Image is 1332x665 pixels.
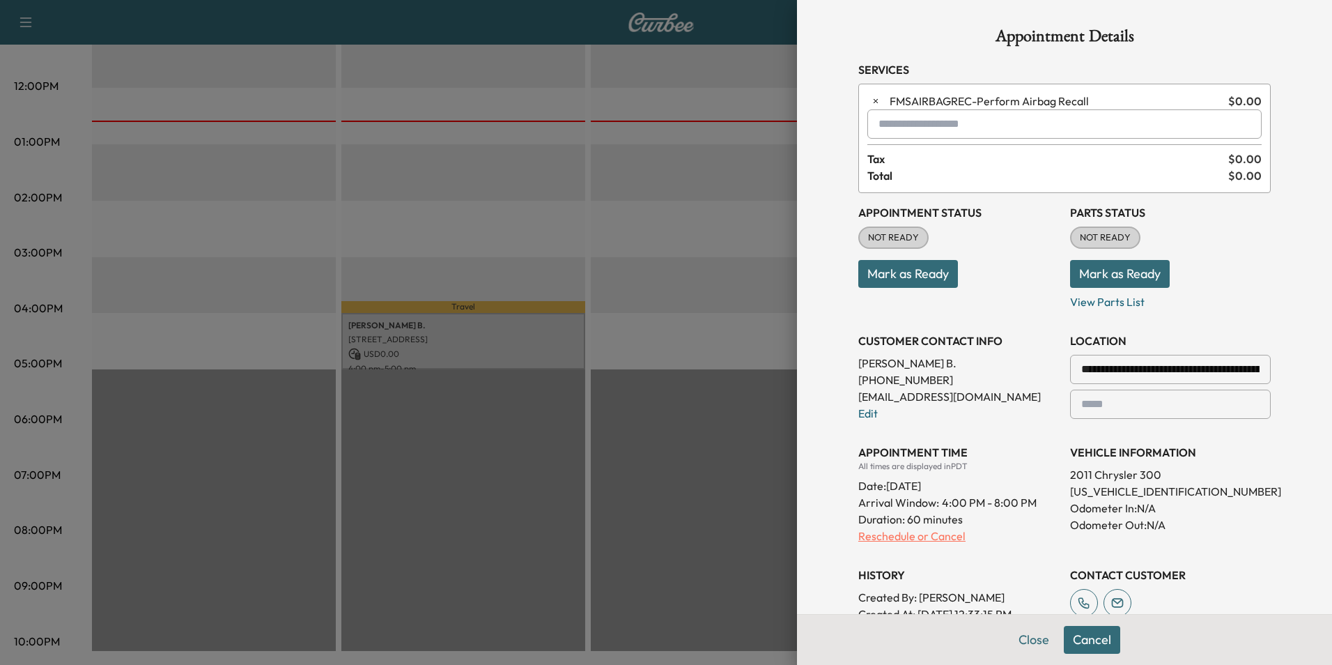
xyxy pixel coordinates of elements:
[1228,151,1262,167] span: $ 0.00
[858,589,1059,606] p: Created By : [PERSON_NAME]
[858,472,1059,494] div: Date: [DATE]
[1009,626,1058,654] button: Close
[860,231,927,245] span: NOT READY
[858,204,1059,221] h3: Appointment Status
[858,406,878,420] a: Edit
[858,567,1059,583] h3: History
[858,528,1059,544] p: Reschedule or Cancel
[858,606,1059,622] p: Created At : [DATE] 12:33:15 PM
[1070,517,1271,533] p: Odometer Out: N/A
[1070,500,1271,517] p: Odometer In: N/A
[942,494,1037,511] span: 4:00 PM - 8:00 PM
[858,444,1059,461] h3: APPOINTMENT TIME
[1070,466,1271,483] p: 2011 Chrysler 300
[1064,626,1120,654] button: Cancel
[858,355,1059,372] p: [PERSON_NAME] B.
[890,93,1223,109] span: Perform Airbag Recall
[1070,288,1271,310] p: View Parts List
[858,260,958,288] button: Mark as Ready
[858,461,1059,472] div: All times are displayed in PDT
[1070,332,1271,349] h3: LOCATION
[1228,93,1262,109] span: $ 0.00
[858,61,1271,78] h3: Services
[867,151,1228,167] span: Tax
[1070,204,1271,221] h3: Parts Status
[1228,167,1262,184] span: $ 0.00
[867,167,1228,184] span: Total
[858,511,1059,528] p: Duration: 60 minutes
[858,388,1059,405] p: [EMAIL_ADDRESS][DOMAIN_NAME]
[1070,567,1271,583] h3: CONTACT CUSTOMER
[1070,483,1271,500] p: [US_VEHICLE_IDENTIFICATION_NUMBER]
[1071,231,1139,245] span: NOT READY
[858,494,1059,511] p: Arrival Window:
[1070,444,1271,461] h3: VEHICLE INFORMATION
[1070,260,1170,288] button: Mark as Ready
[858,332,1059,349] h3: CUSTOMER CONTACT INFO
[858,28,1271,50] h1: Appointment Details
[858,372,1059,388] p: [PHONE_NUMBER]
